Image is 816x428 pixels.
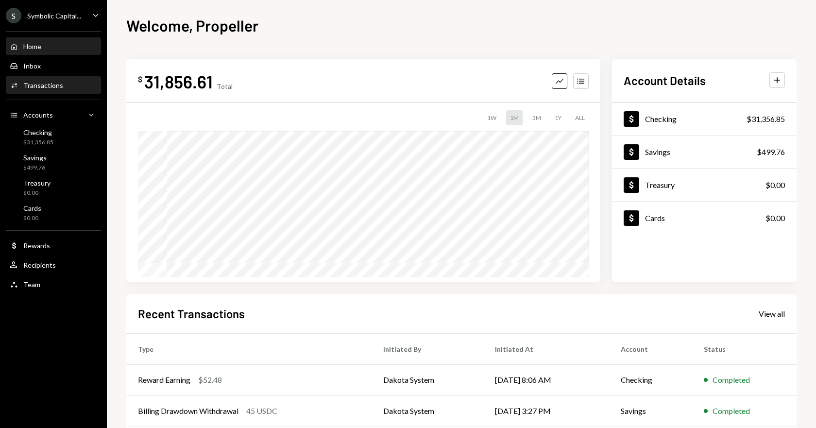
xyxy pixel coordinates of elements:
div: Recipients [23,261,56,269]
div: Transactions [23,81,63,89]
div: Inbox [23,62,41,70]
div: Savings [645,147,670,156]
div: $0.00 [765,179,785,191]
a: Team [6,275,101,293]
a: Home [6,37,101,55]
div: Billing Drawdown Withdrawal [138,405,238,417]
a: Inbox [6,57,101,74]
div: Checking [23,128,53,137]
td: [DATE] 8:06 AM [483,364,609,395]
a: Treasury$0.00 [612,169,797,201]
div: Reward Earning [138,374,190,386]
div: Total [217,82,233,90]
a: Checking$31,356.85 [6,125,101,149]
th: Account [609,333,692,364]
a: Checking$31,356.85 [612,103,797,135]
div: 1M [506,110,523,125]
h1: Welcome, Propeller [126,16,258,35]
div: $499.76 [757,146,785,158]
div: $52.48 [198,374,222,386]
a: Recipients [6,256,101,274]
div: $0.00 [23,189,51,197]
div: Team [23,280,40,289]
div: 1W [483,110,500,125]
td: [DATE] 3:27 PM [483,395,609,427]
div: Completed [713,405,750,417]
div: 45 USDC [246,405,277,417]
a: Cards$0.00 [612,202,797,234]
div: $0.00 [765,212,785,224]
div: Cards [23,204,41,212]
a: Cards$0.00 [6,201,101,224]
div: 31,856.61 [144,70,213,92]
a: Rewards [6,237,101,254]
h2: Account Details [624,72,706,88]
th: Initiated At [483,333,609,364]
a: Transactions [6,76,101,94]
div: $499.76 [23,164,47,172]
div: Home [23,42,41,51]
div: 1Y [551,110,565,125]
td: Checking [609,364,692,395]
h2: Recent Transactions [138,306,245,322]
th: Status [692,333,797,364]
div: $31,356.85 [23,138,53,147]
div: View all [759,309,785,319]
a: View all [759,308,785,319]
a: Savings$499.76 [612,136,797,168]
div: Completed [713,374,750,386]
div: Treasury [645,180,675,189]
div: Rewards [23,241,50,250]
td: Dakota System [372,364,484,395]
td: Dakota System [372,395,484,427]
div: $0.00 [23,214,41,223]
a: Treasury$0.00 [6,176,101,199]
div: $31,356.85 [747,113,785,125]
div: Accounts [23,111,53,119]
div: Cards [645,213,665,223]
th: Initiated By [372,333,484,364]
th: Type [126,333,372,364]
div: Symbolic Capital... [27,12,81,20]
div: Checking [645,114,677,123]
div: 3M [528,110,545,125]
div: Savings [23,154,47,162]
a: Savings$499.76 [6,151,101,174]
td: Savings [609,395,692,427]
div: S [6,8,21,23]
a: Accounts [6,106,101,123]
div: Treasury [23,179,51,187]
div: ALL [571,110,589,125]
div: $ [138,74,142,84]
